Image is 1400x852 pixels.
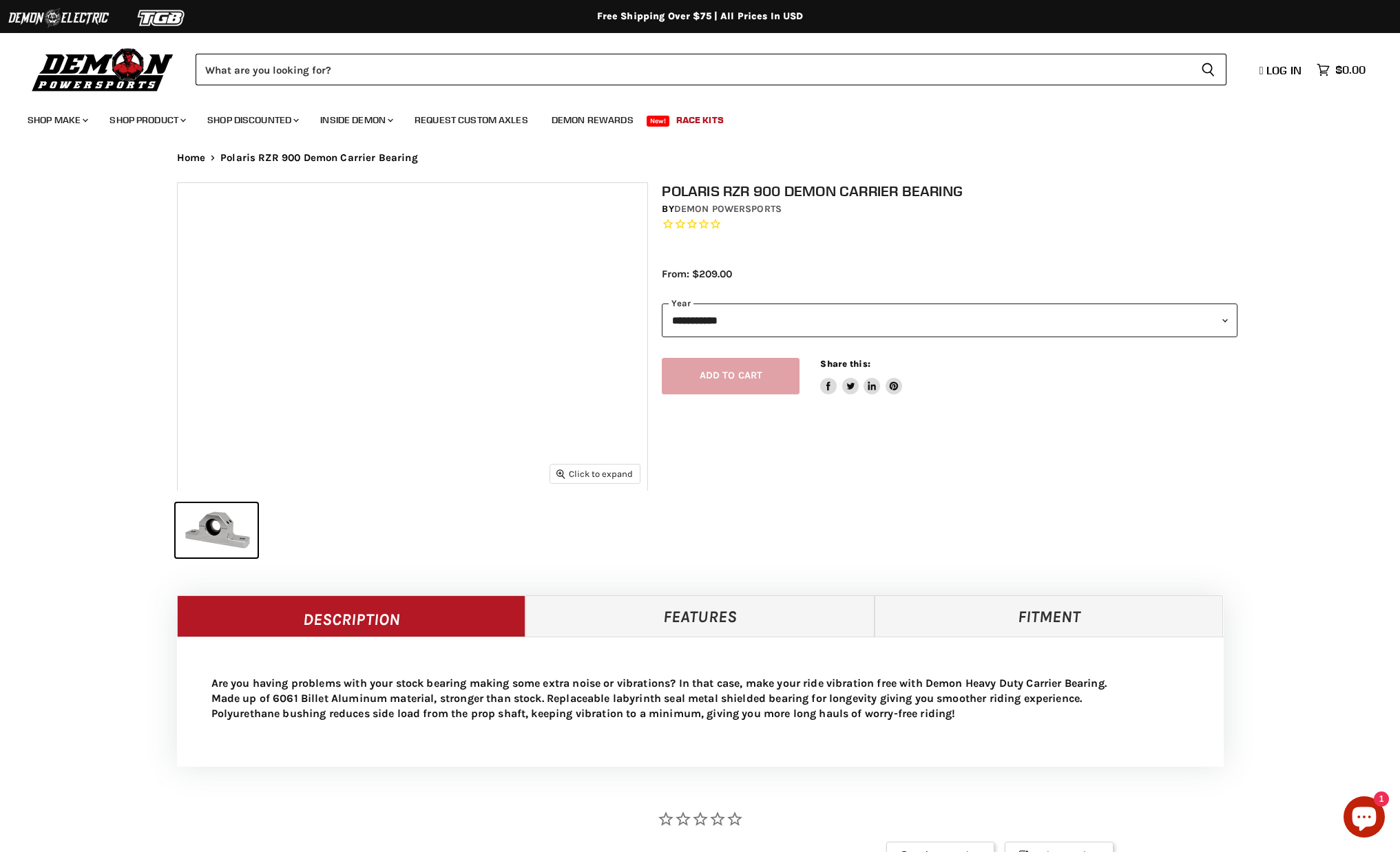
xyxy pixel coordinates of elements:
[177,595,526,637] a: Description
[17,100,1362,134] ul: Main menu
[666,106,734,134] a: Race Kits
[674,203,782,215] a: Demon Powersports
[310,106,401,134] a: Inside Demon
[875,595,1224,637] a: Fitment
[220,152,418,164] span: Polaris RZR 900 Demon Carrier Bearing
[1339,796,1389,841] inbox-online-store-chat: Shopify online store chat
[1190,54,1226,85] button: Search
[662,268,732,280] span: From: $209.00
[820,358,902,394] aside: Share this:
[1266,63,1302,77] span: Log in
[1310,60,1372,80] a: $0.00
[149,10,1251,23] div: Free Shipping Over $75 | All Prices In USD
[662,202,1237,217] div: by
[550,465,640,483] button: Click to expand
[662,217,1237,232] span: Rated 0.0 out of 5 stars 0 reviews
[17,106,96,134] a: Shop Make
[647,116,670,127] span: New!
[177,152,206,164] a: Home
[197,106,307,134] a: Shop Discounted
[176,503,258,557] button: IMAGE thumbnail
[556,469,633,479] span: Click to expand
[211,676,1189,721] p: Are you having problems with your stock bearing making some extra noise or vibrations? In that ca...
[662,303,1237,337] select: year
[525,595,875,637] a: Features
[110,5,213,31] img: TGB Logo 2
[28,45,178,94] img: Demon Powersports
[541,106,644,134] a: Demon Rewards
[196,54,1226,85] form: Product
[820,359,870,369] span: Share this:
[7,5,110,31] img: Demon Electric Logo 2
[404,106,539,134] a: Request Custom Axles
[1335,63,1366,76] span: $0.00
[662,182,1237,200] h1: Polaris RZR 900 Demon Carrier Bearing
[149,152,1251,164] nav: Breadcrumbs
[1253,64,1310,76] a: Log in
[99,106,194,134] a: Shop Product
[196,54,1190,85] input: Search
